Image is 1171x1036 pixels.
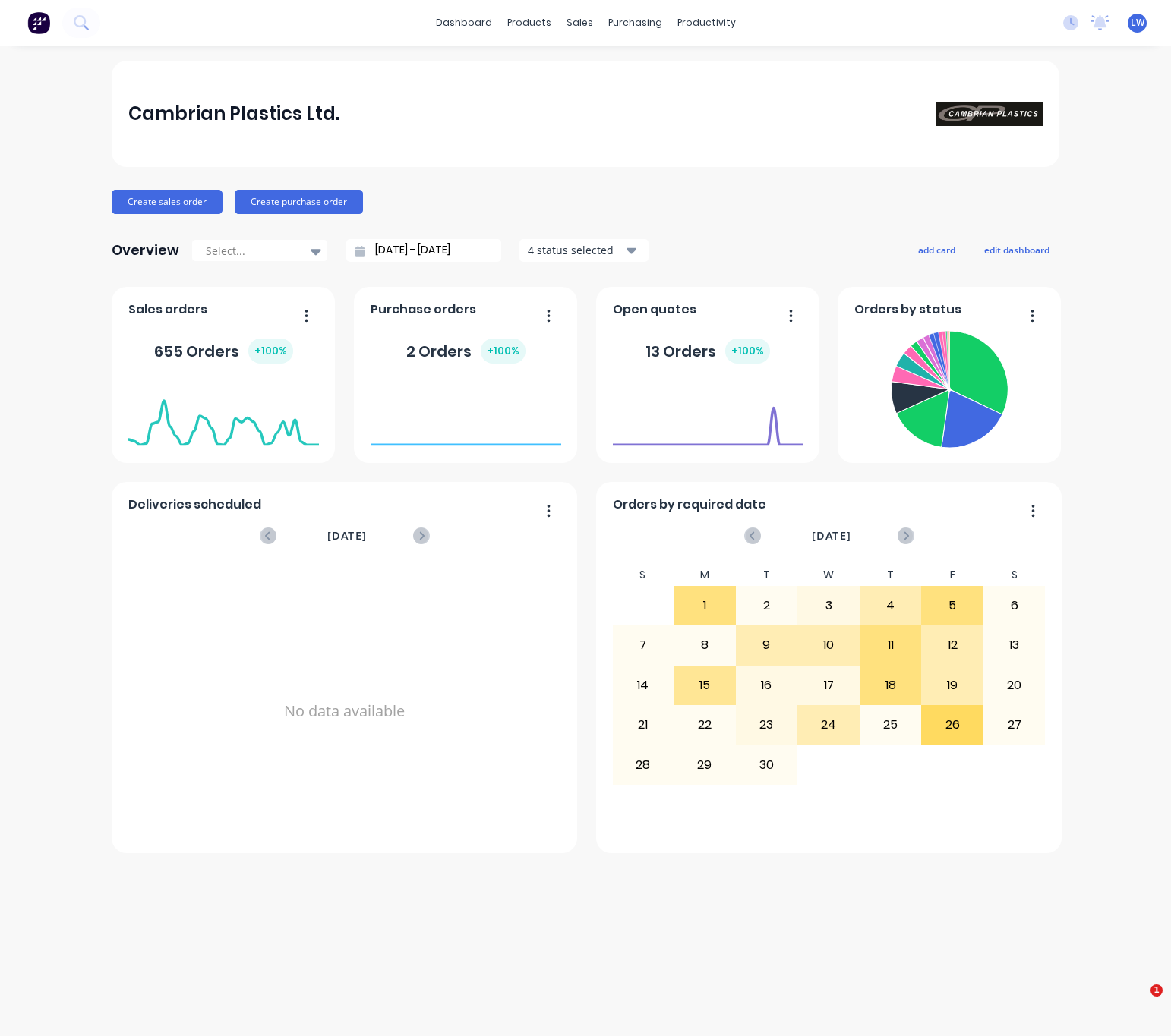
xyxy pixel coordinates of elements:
div: 30 [737,745,797,783]
div: sales [559,11,601,34]
div: 3 [798,587,859,625]
div: 19 [922,666,983,704]
div: 13 [984,626,1045,664]
div: 18 [860,666,921,704]
div: 24 [798,706,859,744]
div: S [612,564,674,586]
span: 1 [1150,984,1163,997]
div: 25 [860,706,921,744]
div: 16 [737,666,797,704]
button: Create purchase order [235,190,363,214]
button: add card [908,240,965,260]
span: Open quotes [613,301,696,319]
div: 7 [613,626,674,664]
div: W [797,564,860,586]
button: Create sales order [112,190,223,214]
div: T [736,564,798,586]
button: edit dashboard [974,240,1059,260]
div: Cambrian Plastics Ltd. [128,99,339,129]
div: 4 [860,587,921,625]
div: 9 [737,626,797,664]
span: Sales orders [128,301,207,319]
div: 11 [860,626,921,664]
div: Overview [112,235,179,266]
div: 15 [674,666,735,704]
div: 2 Orders [406,339,526,364]
div: 10 [798,626,859,664]
div: 1 [674,587,735,625]
div: 12 [922,626,983,664]
iframe: Intercom live chat [1119,984,1156,1021]
span: LW [1131,16,1144,30]
a: dashboard [428,11,500,34]
span: Orders by required date [613,496,766,514]
div: 17 [798,666,859,704]
div: 6 [984,587,1045,625]
div: 22 [674,706,735,744]
div: No data available [128,564,561,858]
div: 29 [674,745,735,783]
div: + 100 % [248,339,293,364]
span: Orders by status [854,301,961,319]
div: T [860,564,922,586]
div: 8 [674,626,735,664]
div: 27 [984,706,1045,744]
div: 21 [613,706,674,744]
div: F [921,564,983,586]
div: 20 [984,666,1045,704]
div: 5 [922,587,983,625]
div: products [500,11,559,34]
span: [DATE] [812,527,851,544]
div: 28 [613,745,674,783]
img: Factory [27,11,50,34]
div: 14 [613,666,674,704]
div: + 100 % [481,339,526,364]
div: purchasing [601,11,670,34]
span: Deliveries scheduled [128,496,261,514]
div: + 100 % [725,339,770,364]
div: productivity [670,11,743,34]
div: 2 [737,587,797,625]
div: 655 Orders [154,339,293,364]
div: 13 Orders [645,339,770,364]
div: S [983,564,1046,586]
div: 23 [737,706,797,744]
button: 4 status selected [519,239,649,262]
img: Cambrian Plastics Ltd. [936,102,1043,126]
span: [DATE] [327,527,367,544]
div: 26 [922,706,983,744]
div: M [674,564,736,586]
span: Purchase orders [371,301,476,319]
div: 4 status selected [528,242,623,258]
